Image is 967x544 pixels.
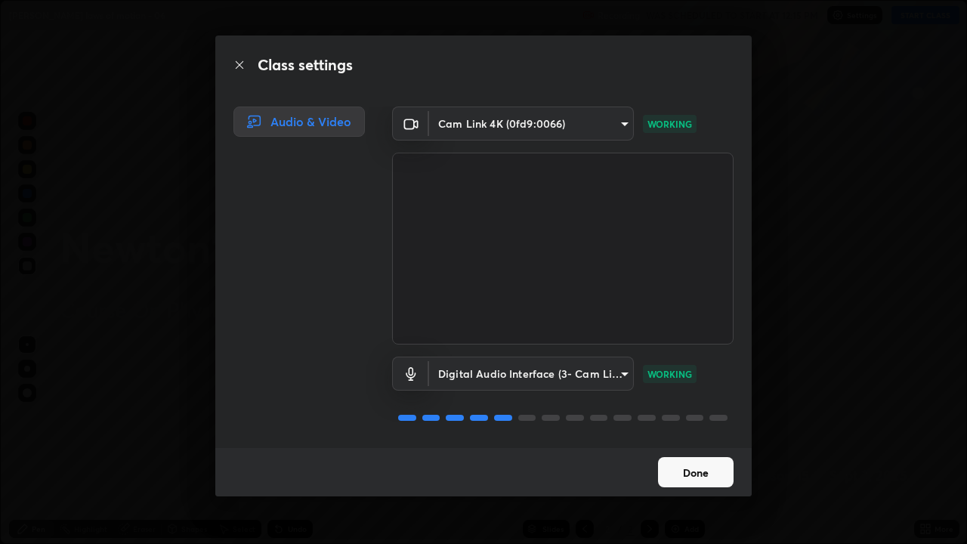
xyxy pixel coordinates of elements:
p: WORKING [647,117,692,131]
button: Done [658,457,734,487]
p: WORKING [647,367,692,381]
div: Cam Link 4K (0fd9:0066) [429,357,634,391]
div: Audio & Video [233,107,365,137]
h2: Class settings [258,54,353,76]
div: Cam Link 4K (0fd9:0066) [429,107,634,141]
